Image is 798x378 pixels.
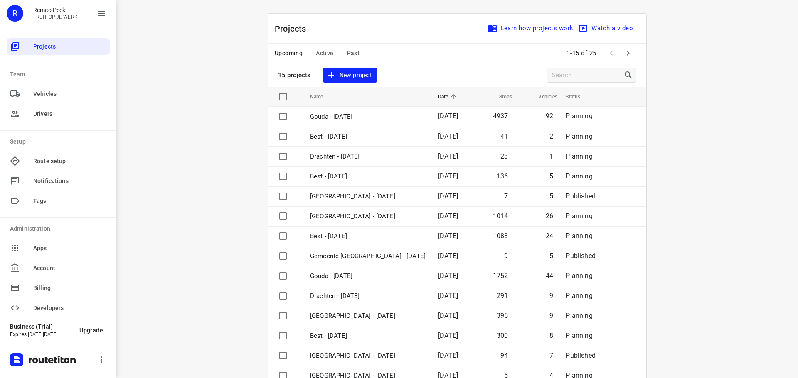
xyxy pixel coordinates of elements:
div: R [7,5,23,22]
span: Upcoming [275,48,303,59]
span: Route setup [33,157,106,166]
span: 1752 [493,272,508,280]
p: FRUIT OP JE WERK [33,14,78,20]
span: 395 [497,312,508,319]
p: Best - Tuesday [310,331,426,341]
p: [GEOGRAPHIC_DATA] - [DATE] [310,212,426,221]
div: Notifications [7,173,110,189]
span: Planning [566,312,592,319]
p: Gemeente Rotterdam - Tuesday [310,351,426,361]
span: [DATE] [438,332,458,339]
p: Drachten - Wednesday [310,291,426,301]
span: Notifications [33,177,106,185]
p: Setup [10,137,110,146]
span: [DATE] [438,112,458,120]
span: 1083 [493,232,508,240]
span: Upgrade [79,327,103,334]
span: [DATE] [438,172,458,180]
span: 136 [497,172,508,180]
span: Published [566,351,596,359]
span: 5 [549,252,553,260]
span: Billing [33,284,106,293]
p: Gouda - [DATE] [310,112,426,122]
span: Past [347,48,360,59]
span: 5 [549,192,553,200]
p: Expires [DATE][DATE] [10,332,73,337]
p: Drachten - [DATE] [310,152,426,161]
div: Billing [7,280,110,296]
span: 1-15 of 25 [564,44,600,62]
span: Name [310,92,334,102]
span: Published [566,252,596,260]
p: Best - [DATE] [310,172,426,181]
div: Route setup [7,153,110,169]
span: Vehicles [527,92,557,102]
button: Upgrade [73,323,110,338]
span: 92 [546,112,553,120]
span: 4937 [493,112,508,120]
span: 94 [500,351,508,359]
div: Search [623,70,636,80]
span: Planning [566,212,592,220]
span: 9 [504,252,508,260]
span: 24 [546,232,553,240]
p: Gemeente [GEOGRAPHIC_DATA] - [DATE] [310,251,426,261]
p: [GEOGRAPHIC_DATA] - [DATE] [310,192,426,201]
span: Planning [566,292,592,300]
span: Planning [566,272,592,280]
span: Planning [566,232,592,240]
div: Developers [7,300,110,316]
span: 5 [549,172,553,180]
span: [DATE] [438,252,458,260]
input: Search projects [552,69,623,82]
span: [DATE] [438,232,458,240]
p: Remco Peek [33,7,78,13]
p: Best - [DATE] [310,132,426,141]
span: Stops [488,92,512,102]
p: Administration [10,224,110,233]
p: Gouda - Wednesday [310,271,426,281]
button: New project [323,68,377,83]
div: Account [7,260,110,276]
span: 8 [549,332,553,339]
span: [DATE] [438,132,458,140]
span: Projects [33,42,106,51]
p: Business (Trial) [10,323,73,330]
p: Best - [DATE] [310,232,426,241]
span: [DATE] [438,152,458,160]
p: 15 projects [278,71,311,79]
span: [DATE] [438,272,458,280]
span: 7 [549,351,553,359]
span: Planning [566,152,592,160]
span: 9 [549,292,553,300]
span: Planning [566,132,592,140]
div: Tags [7,193,110,209]
p: Team [10,70,110,79]
span: [DATE] [438,192,458,200]
span: 1014 [493,212,508,220]
span: Planning [566,172,592,180]
span: [DATE] [438,351,458,359]
span: 44 [546,272,553,280]
span: [DATE] [438,292,458,300]
div: Apps [7,240,110,256]
p: Projects [275,22,313,35]
span: 23 [500,152,508,160]
p: Zwolle - Tuesday [310,311,426,321]
span: 300 [497,332,508,339]
span: [DATE] [438,212,458,220]
span: Planning [566,332,592,339]
span: Drivers [33,110,106,118]
div: Drivers [7,105,110,122]
span: [DATE] [438,312,458,319]
span: Date [438,92,459,102]
span: Planning [566,112,592,120]
span: Developers [33,304,106,312]
span: Account [33,264,106,273]
span: Apps [33,244,106,253]
span: 41 [500,132,508,140]
span: Active [316,48,333,59]
span: 291 [497,292,508,300]
span: Vehicles [33,90,106,98]
div: Projects [7,38,110,55]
